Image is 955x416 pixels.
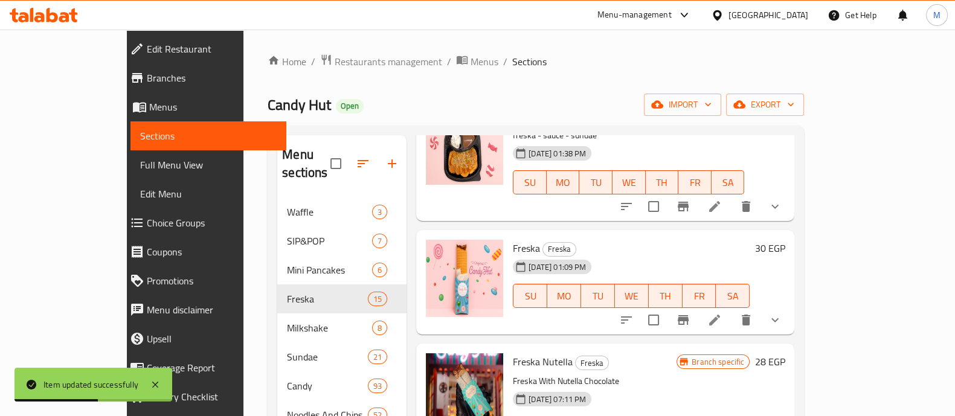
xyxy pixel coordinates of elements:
[512,54,547,69] span: Sections
[760,306,789,334] button: show more
[140,187,277,201] span: Edit Menu
[644,94,721,116] button: import
[543,242,576,256] span: Freska
[147,71,277,85] span: Branches
[287,379,368,393] span: Candy
[120,295,286,324] a: Menu disclaimer
[147,216,277,230] span: Choice Groups
[641,194,666,219] span: Select to update
[552,287,576,305] span: MO
[768,313,782,327] svg: Show Choices
[575,356,609,370] div: Freska
[654,97,712,112] span: import
[147,302,277,317] span: Menu disclaimer
[120,266,286,295] a: Promotions
[378,149,407,178] button: Add section
[373,235,387,247] span: 7
[721,287,745,305] span: SA
[586,287,610,305] span: TU
[707,313,722,327] a: Edit menu item
[130,150,286,179] a: Full Menu View
[268,91,331,118] span: Candy Hut
[551,174,575,191] span: MO
[513,374,677,389] p: Freska With Nutella Chocolate
[147,389,277,404] span: Grocery Checklist
[620,287,644,305] span: WE
[646,170,679,194] button: TH
[524,148,591,159] span: [DATE] 01:38 PM
[754,240,785,257] h6: 30 EGP
[336,99,364,114] div: Open
[277,226,407,255] div: SIP&POP7
[287,234,372,248] span: SIP&POP
[707,199,722,214] a: Edit menu item
[576,356,608,370] span: Freska
[649,284,683,308] button: TH
[503,54,507,69] li: /
[617,174,641,191] span: WE
[120,382,286,411] a: Grocery Checklist
[268,54,306,69] a: Home
[760,192,789,221] button: show more
[372,205,387,219] div: items
[687,356,749,368] span: Branch specific
[581,284,615,308] button: TU
[579,170,613,194] button: TU
[513,353,573,371] span: Freska Nutella
[471,54,498,69] span: Menus
[120,92,286,121] a: Menus
[120,208,286,237] a: Choice Groups
[513,284,547,308] button: SU
[513,239,540,257] span: Freska
[687,287,712,305] span: FR
[287,263,372,277] span: Mini Pancakes
[518,287,542,305] span: SU
[368,380,387,392] span: 93
[641,307,666,333] span: Select to update
[120,353,286,382] a: Coverage Report
[120,34,286,63] a: Edit Restaurant
[368,292,387,306] div: items
[518,174,542,191] span: SU
[547,284,581,308] button: MO
[426,107,503,185] img: Snachos
[372,234,387,248] div: items
[149,100,277,114] span: Menus
[615,284,649,308] button: WE
[120,237,286,266] a: Coupons
[547,170,580,194] button: MO
[726,94,804,116] button: export
[147,331,277,346] span: Upsell
[287,292,368,306] span: Freska
[335,54,442,69] span: Restaurants management
[447,54,451,69] li: /
[372,263,387,277] div: items
[654,287,678,305] span: TH
[372,321,387,335] div: items
[368,350,387,364] div: items
[120,324,286,353] a: Upsell
[311,54,315,69] li: /
[43,378,138,391] div: Item updated successfully
[287,350,368,364] div: Sundae
[683,284,716,308] button: FR
[287,321,372,335] span: Milkshake
[456,54,498,69] a: Menus
[268,54,804,69] nav: breadcrumb
[147,245,277,259] span: Coupons
[524,394,591,405] span: [DATE] 07:11 PM
[513,128,744,143] p: freska - sauce - sundae
[669,192,698,221] button: Branch-specific-item
[716,174,740,191] span: SA
[584,174,608,191] span: TU
[651,174,674,191] span: TH
[130,121,286,150] a: Sections
[287,205,372,219] div: Waffle
[130,179,286,208] a: Edit Menu
[754,353,785,370] h6: 28 EGP
[542,242,576,257] div: Freska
